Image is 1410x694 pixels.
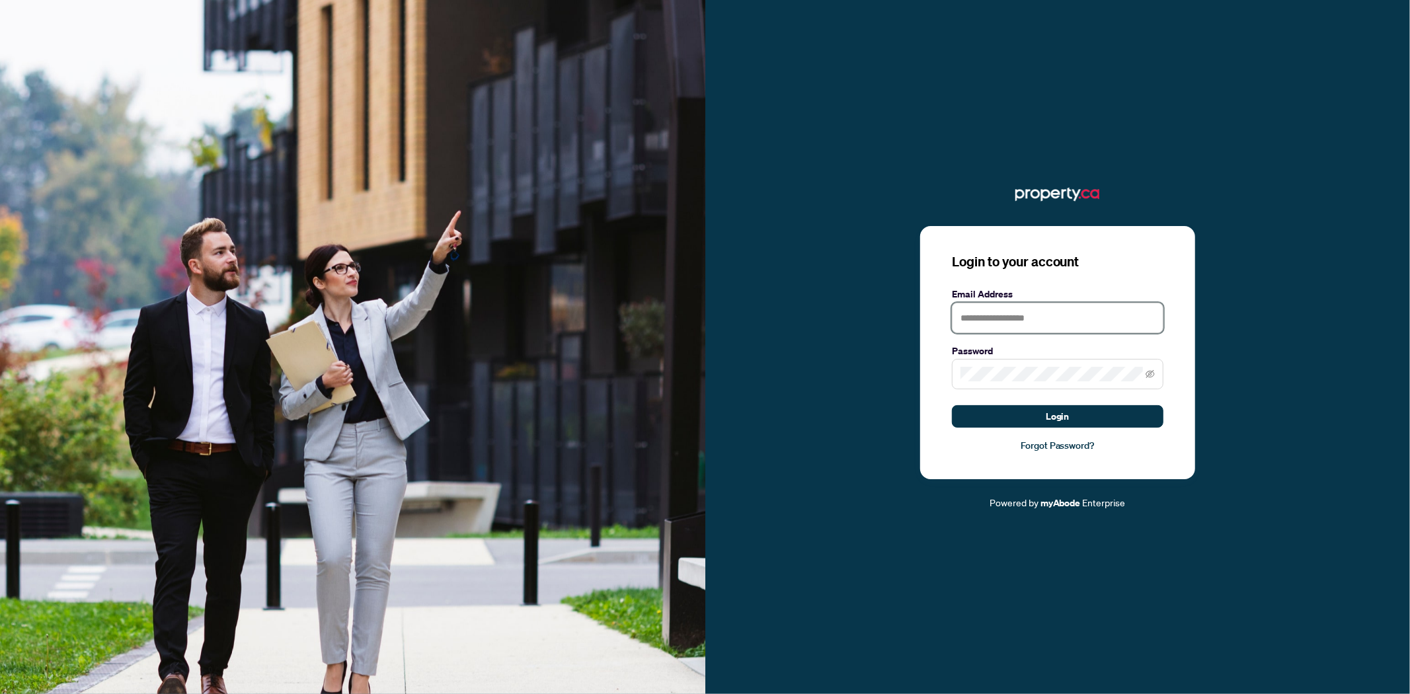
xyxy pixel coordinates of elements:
[952,438,1163,453] a: Forgot Password?
[990,496,1038,508] span: Powered by
[1146,369,1155,379] span: eye-invisible
[952,405,1163,428] button: Login
[1040,496,1081,510] a: myAbode
[952,287,1163,301] label: Email Address
[1015,184,1099,205] img: ma-logo
[1083,496,1126,508] span: Enterprise
[952,252,1163,271] h3: Login to your account
[1046,406,1070,427] span: Login
[952,344,1163,358] label: Password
